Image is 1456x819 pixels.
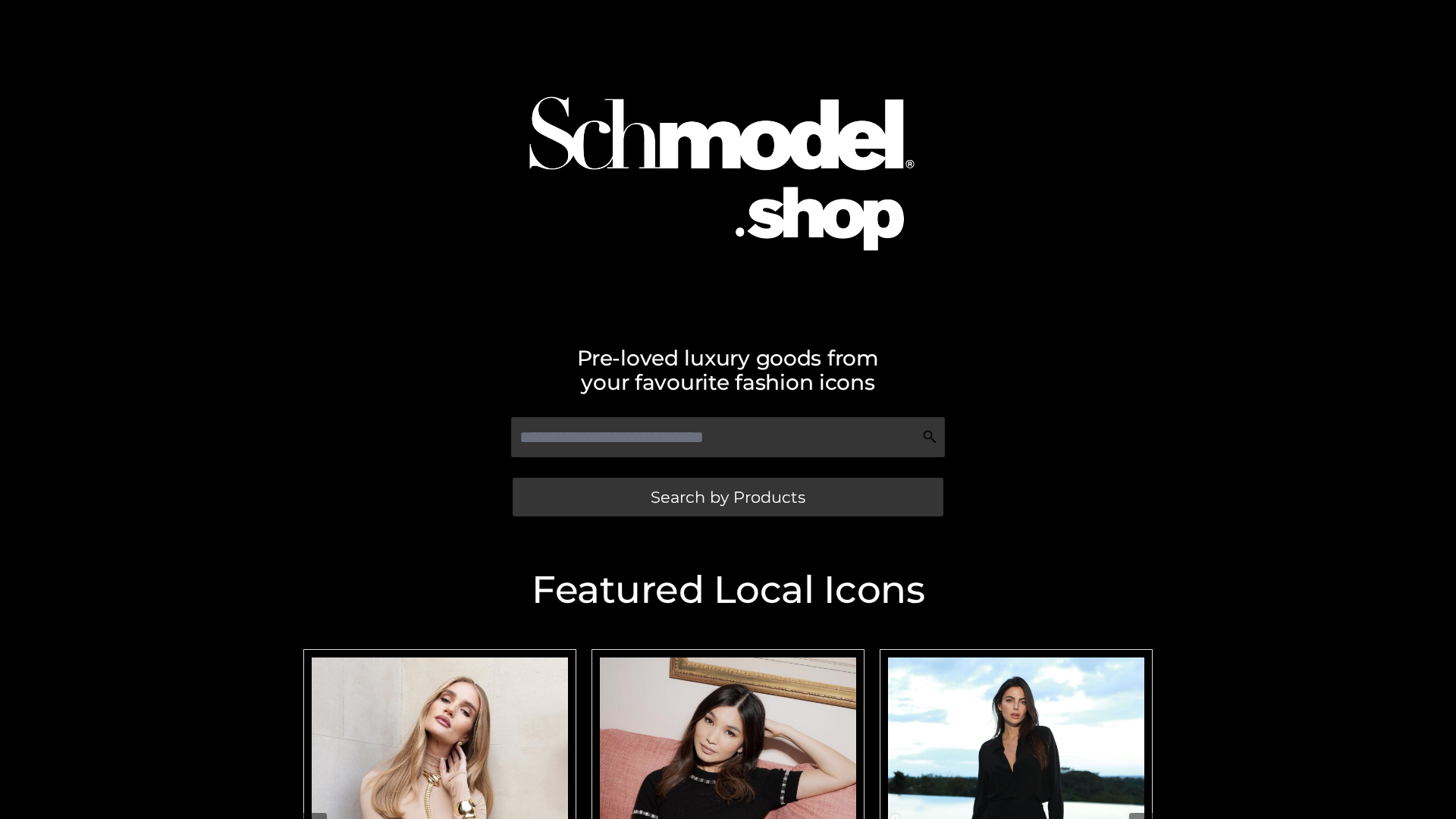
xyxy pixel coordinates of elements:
h2: Featured Local Icons​ [296,571,1160,609]
span: Search by Products [651,489,805,505]
a: Search by Products [513,478,943,516]
h2: Pre-loved luxury goods from your favourite fashion icons [296,346,1160,394]
img: Search Icon [922,429,937,444]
